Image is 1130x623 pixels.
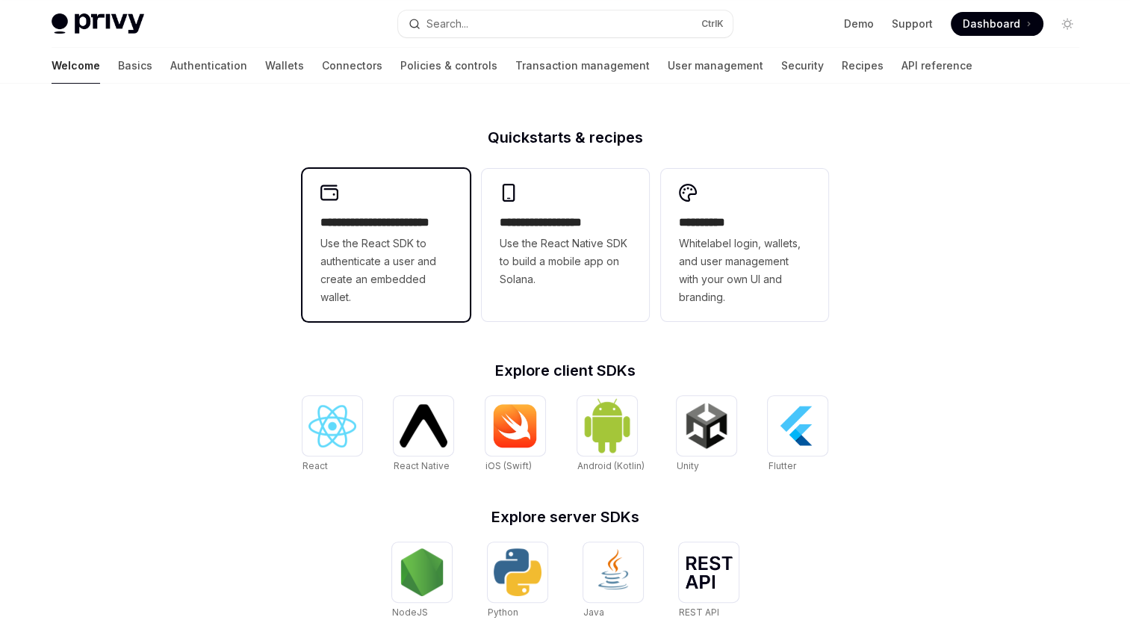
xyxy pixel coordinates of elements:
span: React [302,460,328,471]
button: Toggle dark mode [1055,12,1079,36]
a: React NativeReact Native [394,396,453,474]
span: Use the React SDK to authenticate a user and create an embedded wallet. [320,235,452,306]
a: Policies & controls [400,48,497,84]
img: Unity [683,402,730,450]
a: API reference [901,48,972,84]
img: NodeJS [398,548,446,596]
span: Python [488,607,518,618]
a: Security [781,48,824,84]
span: NodeJS [392,607,428,618]
img: React Native [400,404,447,447]
a: iOS (Swift)iOS (Swift) [485,396,545,474]
span: Whitelabel login, wallets, and user management with your own UI and branding. [679,235,810,306]
img: light logo [52,13,144,34]
a: Android (Kotlin)Android (Kotlin) [577,396,645,474]
a: JavaJava [583,542,643,620]
a: Recipes [842,48,884,84]
img: Python [494,548,541,596]
a: Wallets [265,48,304,84]
a: Support [892,16,933,31]
a: Basics [118,48,152,84]
span: iOS (Swift) [485,460,532,471]
img: REST API [685,556,733,589]
span: Android (Kotlin) [577,460,645,471]
div: Search... [426,15,468,33]
a: UnityUnity [677,396,736,474]
img: Java [589,548,637,596]
span: React Native [394,460,450,471]
a: Transaction management [515,48,650,84]
img: Flutter [774,402,822,450]
a: User management [668,48,763,84]
span: Flutter [768,460,795,471]
a: Connectors [322,48,382,84]
span: Ctrl K [701,18,724,30]
img: Android (Kotlin) [583,397,631,453]
a: FlutterFlutter [768,396,828,474]
a: Authentication [170,48,247,84]
h2: Explore server SDKs [302,509,828,524]
span: Unity [677,460,699,471]
span: Dashboard [963,16,1020,31]
h2: Quickstarts & recipes [302,130,828,145]
button: Search...CtrlK [398,10,733,37]
img: React [308,405,356,447]
span: Use the React Native SDK to build a mobile app on Solana. [500,235,631,288]
a: ReactReact [302,396,362,474]
h2: Explore client SDKs [302,363,828,378]
a: PythonPython [488,542,547,620]
a: REST APIREST API [679,542,739,620]
img: iOS (Swift) [491,403,539,448]
a: Welcome [52,48,100,84]
a: Demo [844,16,874,31]
a: Dashboard [951,12,1043,36]
a: NodeJSNodeJS [392,542,452,620]
span: Java [583,607,604,618]
span: REST API [679,607,719,618]
a: **** *****Whitelabel login, wallets, and user management with your own UI and branding. [661,169,828,321]
a: **** **** **** ***Use the React Native SDK to build a mobile app on Solana. [482,169,649,321]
